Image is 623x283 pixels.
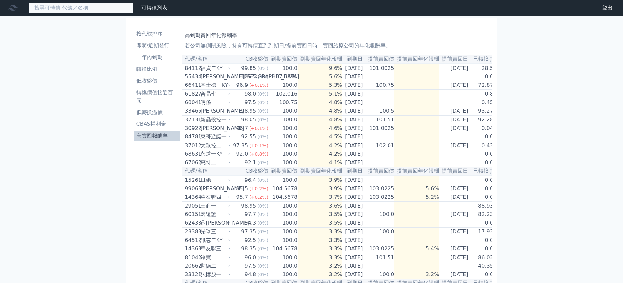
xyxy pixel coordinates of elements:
[597,3,618,13] a: 登出
[365,55,394,64] th: 提前賣回價
[298,253,342,262] td: 3.3%
[342,228,365,236] td: [DATE]
[471,141,498,150] td: 0.43%
[257,263,268,269] span: (0%)
[235,81,249,89] div: 96.9
[471,98,498,107] td: 0.45%
[268,116,298,124] td: 100.0
[249,186,268,191] span: (+0.2%)
[342,116,365,124] td: [DATE]
[298,81,342,90] td: 5.3%
[134,76,180,86] a: 低收盤價
[365,124,394,133] td: 101.0025
[471,133,498,141] td: 0.0%
[235,193,249,201] div: 95.7
[249,126,268,131] span: (+0.1%)
[471,202,498,211] td: 88.93%
[200,211,229,218] div: 宏遠證一
[471,90,498,99] td: 0.8%
[185,211,199,218] div: 60151
[134,65,180,73] li: 轉換比例
[185,228,199,236] div: 23383
[200,81,229,89] div: 基士德一KY
[298,72,342,81] td: 5.6%
[200,159,229,166] div: 惠特二
[200,254,229,261] div: 錸寶二
[243,271,258,278] div: 94.8
[471,116,498,124] td: 92.28%
[298,124,342,133] td: 4.6%
[185,159,199,166] div: 67062
[240,245,257,253] div: 98.35
[200,193,229,201] div: 華友聯四
[268,202,298,211] td: 100.0
[240,133,257,141] div: 92.55
[298,202,342,211] td: 3.6%
[185,133,199,141] div: 84781
[342,98,365,107] td: [DATE]
[342,253,365,262] td: [DATE]
[365,244,394,253] td: 103.0225
[185,271,199,278] div: 33121
[200,185,229,193] div: [PERSON_NAME]
[243,176,258,184] div: 96.4
[268,262,298,270] td: 100.0
[439,253,471,262] td: [DATE]
[394,270,439,279] td: 3.2%
[232,142,249,149] div: 97.35
[182,167,231,176] th: 代碼/名稱
[268,64,298,72] td: 100.0
[298,176,342,184] td: 3.9%
[298,55,342,64] th: 到期賣回年化報酬
[268,184,298,193] td: 104.5678
[365,228,394,236] td: 100.0
[240,64,257,72] div: 99.85
[342,270,365,279] td: [DATE]
[185,107,199,115] div: 33465
[185,81,199,89] div: 66411
[298,228,342,236] td: 3.3%
[342,107,365,116] td: [DATE]
[268,270,298,279] td: 100.0
[134,40,180,51] a: 即將/近期發行
[342,150,365,158] td: [DATE]
[257,134,268,139] span: (0%)
[134,52,180,63] a: 一年內到期
[257,100,268,105] span: (0%)
[298,133,342,141] td: 4.5%
[257,91,268,97] span: (0%)
[185,202,199,210] div: 29051
[134,108,180,116] li: 低轉換溢價
[394,193,439,202] td: 5.2%
[134,87,180,106] a: 轉換價值接近百元
[439,193,471,202] td: [DATE]
[268,219,298,228] td: 100.0
[342,81,365,90] td: [DATE]
[185,254,199,261] div: 81042
[200,64,229,72] div: 福貞二KY
[342,210,365,219] td: [DATE]
[298,193,342,202] td: 3.7%
[342,90,365,99] td: [DATE]
[243,254,258,261] div: 96.0
[471,72,498,81] td: 0.0%
[342,55,365,64] th: 到期日
[257,212,268,217] span: (0%)
[439,228,471,236] td: [DATE]
[342,236,365,244] td: [DATE]
[298,167,342,176] th: 到期賣回年化報酬
[394,167,439,176] th: 提前賣回年化報酬
[249,143,268,148] span: (+0.1%)
[268,228,298,236] td: 100.0
[394,244,439,253] td: 5.4%
[342,124,365,133] td: [DATE]
[471,184,498,193] td: 0.0%
[235,185,249,193] div: 95.5
[185,193,199,201] div: 14364
[185,64,199,72] div: 84112
[249,83,268,88] span: (+0.1%)
[134,42,180,50] li: 即將/近期發行
[268,210,298,219] td: 100.0
[185,245,199,253] div: 14363
[240,202,257,210] div: 98.95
